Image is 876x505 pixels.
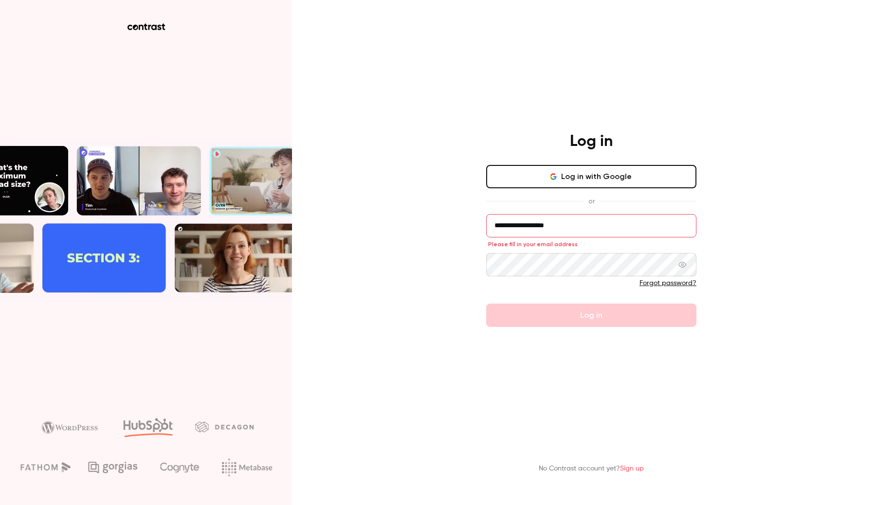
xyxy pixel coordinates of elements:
a: Sign up [620,465,644,472]
img: decagon [195,421,254,432]
h4: Log in [570,132,613,151]
button: Log in with Google [486,165,696,188]
p: No Contrast account yet? [539,464,644,474]
a: Forgot password? [639,280,696,287]
span: or [584,196,600,206]
span: Please fill in your email address [488,240,578,248]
